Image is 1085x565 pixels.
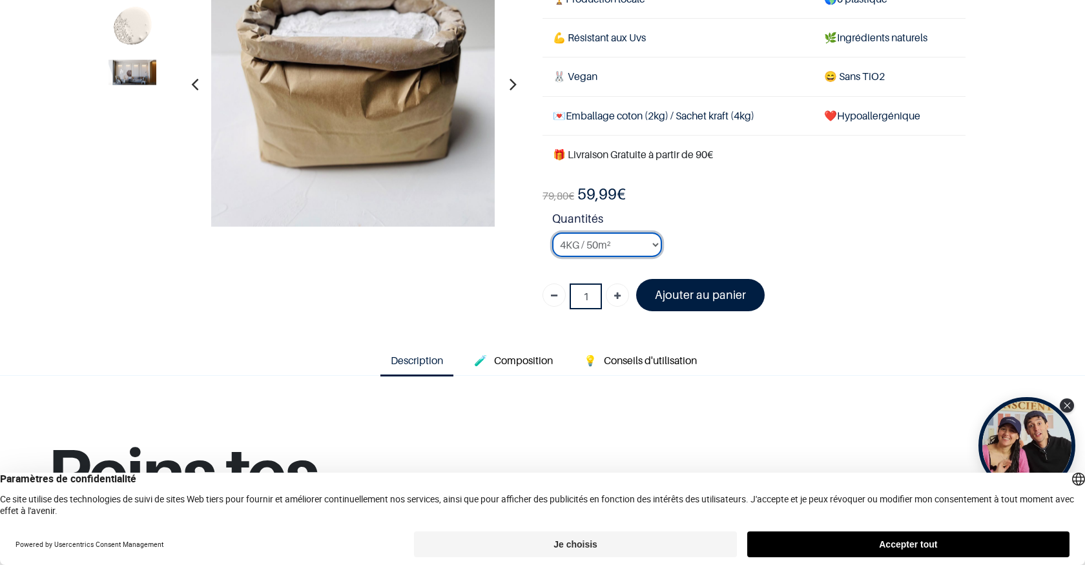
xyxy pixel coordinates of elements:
[814,19,966,57] td: Ingrédients naturels
[553,70,597,83] span: 🐰 Vegan
[978,397,1075,494] div: Open Tolstoy widget
[814,96,966,135] td: ❤️Hypoallergénique
[978,397,1075,494] div: Open Tolstoy
[542,189,574,203] span: €
[542,96,814,135] td: Emballage coton (2kg) / Sachet kraft (4kg)
[814,57,966,96] td: ans TiO2
[824,70,845,83] span: 😄 S
[606,283,629,307] a: Ajouter
[542,189,568,202] span: 79,80
[577,185,626,203] b: €
[577,185,617,203] span: 59,99
[553,109,566,122] span: 💌
[552,210,966,232] strong: Quantités
[655,288,746,302] font: Ajouter au panier
[553,148,713,161] font: 🎁 Livraison Gratuite à partir de 90€
[108,60,156,85] img: Product image
[636,279,765,311] a: Ajouter au panier
[824,31,837,44] span: 🌿
[553,31,646,44] span: 💪 Résistant aux Uvs
[604,354,697,367] span: Conseils d'utilisation
[494,354,553,367] span: Composition
[391,354,443,367] span: Description
[978,397,1075,494] div: Tolstoy bubble widget
[542,283,566,307] a: Supprimer
[474,354,487,367] span: 🧪
[108,5,156,52] img: Product image
[584,354,597,367] span: 💡
[11,11,50,50] button: Open chat widget
[1060,398,1074,413] div: Close Tolstoy widget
